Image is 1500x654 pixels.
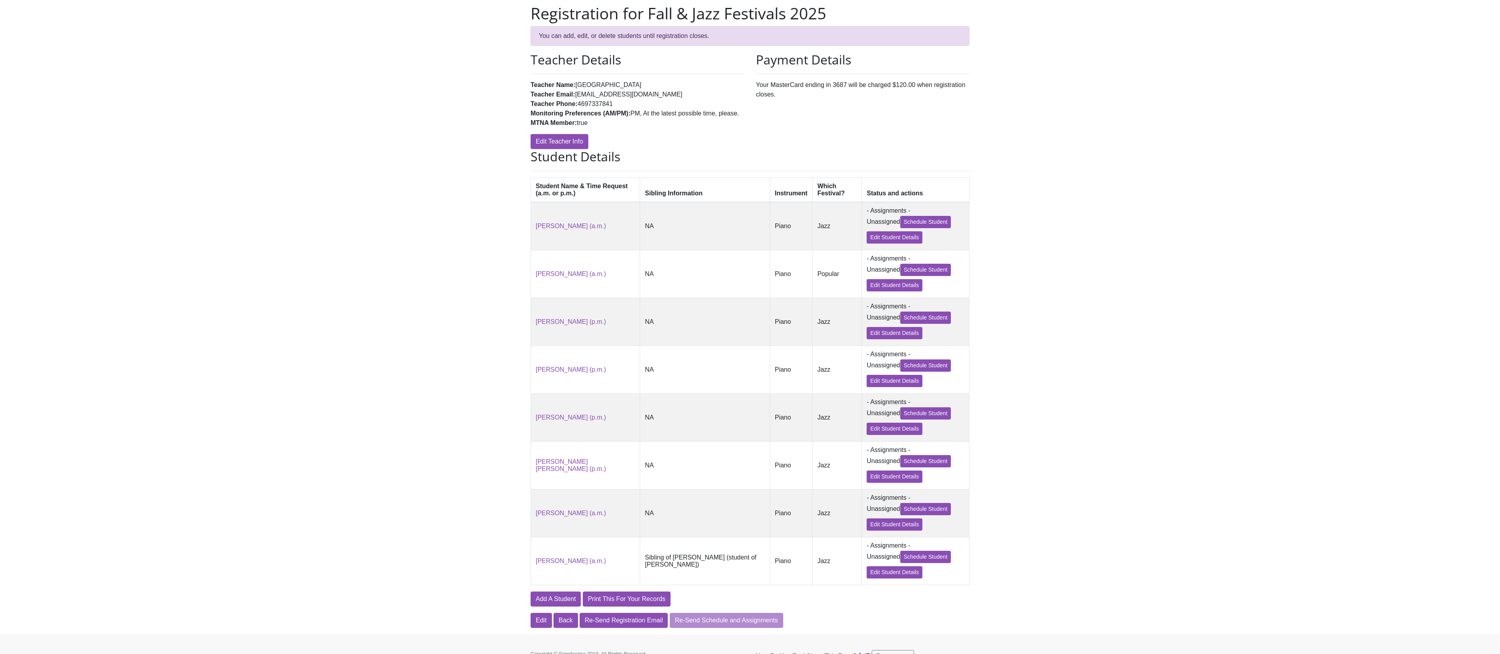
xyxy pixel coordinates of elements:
[900,455,951,467] a: Schedule Student
[900,503,951,515] a: Schedule Student
[531,178,640,202] th: Student Name & Time Request (a.m. or p.m.)
[531,149,969,164] h2: Student Details
[900,359,951,372] a: Schedule Student
[756,52,969,67] h2: Payment Details
[531,592,581,607] a: Add A Student
[862,250,969,298] td: - Assignments - Unassigned
[812,202,862,250] td: Jazz
[900,312,951,324] a: Schedule Student
[862,441,969,489] td: - Assignments - Unassigned
[640,202,770,250] td: NA
[531,26,969,46] div: You can add, edit, or delete students until registration closes.
[583,592,671,607] a: Print This For Your Records
[867,375,922,387] a: Edit Student Details
[867,518,922,531] a: Edit Student Details
[812,346,862,393] td: Jazz
[770,346,812,393] td: Piano
[900,216,951,228] a: Schedule Student
[531,90,744,99] li: [EMAIL_ADDRESS][DOMAIN_NAME]
[580,613,668,628] a: Re-Send Registration Email
[862,178,969,202] th: Status and actions
[670,613,783,628] button: Re-Send Schedule and Assignments
[531,80,744,90] li: [GEOGRAPHIC_DATA]
[812,441,862,489] td: Jazz
[554,613,578,628] a: Back
[867,231,922,244] a: Edit Student Details
[750,52,975,149] div: Your MasterCard ending in 3687 will be charged $120.00 when registration closes.
[531,91,575,98] strong: Teacher Email:
[812,178,862,202] th: Which Festival?
[862,489,969,537] td: - Assignments - Unassigned
[531,613,552,628] a: Edit
[640,250,770,298] td: NA
[536,223,606,229] a: [PERSON_NAME] (a.m.)
[862,298,969,346] td: - Assignments - Unassigned
[770,202,812,250] td: Piano
[770,441,812,489] td: Piano
[867,566,922,578] a: Edit Student Details
[862,537,969,585] td: - Assignments - Unassigned
[812,250,862,298] td: Popular
[812,537,862,585] td: Jazz
[531,99,744,109] li: 4697337841
[536,366,606,373] a: [PERSON_NAME] (p.m.)
[867,423,922,435] a: Edit Student Details
[531,110,630,117] strong: Monitoring Preferences (AM/PM):
[536,270,606,277] a: [PERSON_NAME] (a.m.)
[812,489,862,537] td: Jazz
[812,298,862,346] td: Jazz
[862,202,969,250] td: - Assignments - Unassigned
[862,346,969,393] td: - Assignments - Unassigned
[536,458,606,472] a: [PERSON_NAME] [PERSON_NAME] (p.m.)
[640,393,770,441] td: NA
[867,327,922,339] a: Edit Student Details
[900,407,951,420] a: Schedule Student
[531,118,744,128] li: true
[531,81,576,88] strong: Teacher Name:
[770,393,812,441] td: Piano
[640,298,770,346] td: NA
[531,4,969,23] h1: Registration for Fall & Jazz Festivals 2025
[770,489,812,537] td: Piano
[900,551,951,563] a: Schedule Student
[640,489,770,537] td: NA
[536,414,606,421] a: [PERSON_NAME] (p.m.)
[531,100,578,107] strong: Teacher Phone:
[900,264,951,276] a: Schedule Student
[531,109,744,118] li: PM, At the latest possible time, please.
[536,558,606,564] a: [PERSON_NAME] (a.m.)
[640,178,770,202] th: Sibling Information
[812,393,862,441] td: Jazz
[536,510,606,516] a: [PERSON_NAME] (a.m.)
[770,178,812,202] th: Instrument
[867,279,922,291] a: Edit Student Details
[770,537,812,585] td: Piano
[770,250,812,298] td: Piano
[531,134,588,149] a: Edit Teacher Info
[640,441,770,489] td: NA
[531,119,577,126] strong: MTNA Member:
[531,52,744,67] h2: Teacher Details
[770,298,812,346] td: Piano
[867,471,922,483] a: Edit Student Details
[862,393,969,441] td: - Assignments - Unassigned
[536,318,606,325] a: [PERSON_NAME] (p.m.)
[640,346,770,393] td: NA
[640,537,770,585] td: Sibling of [PERSON_NAME] (student of [PERSON_NAME])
